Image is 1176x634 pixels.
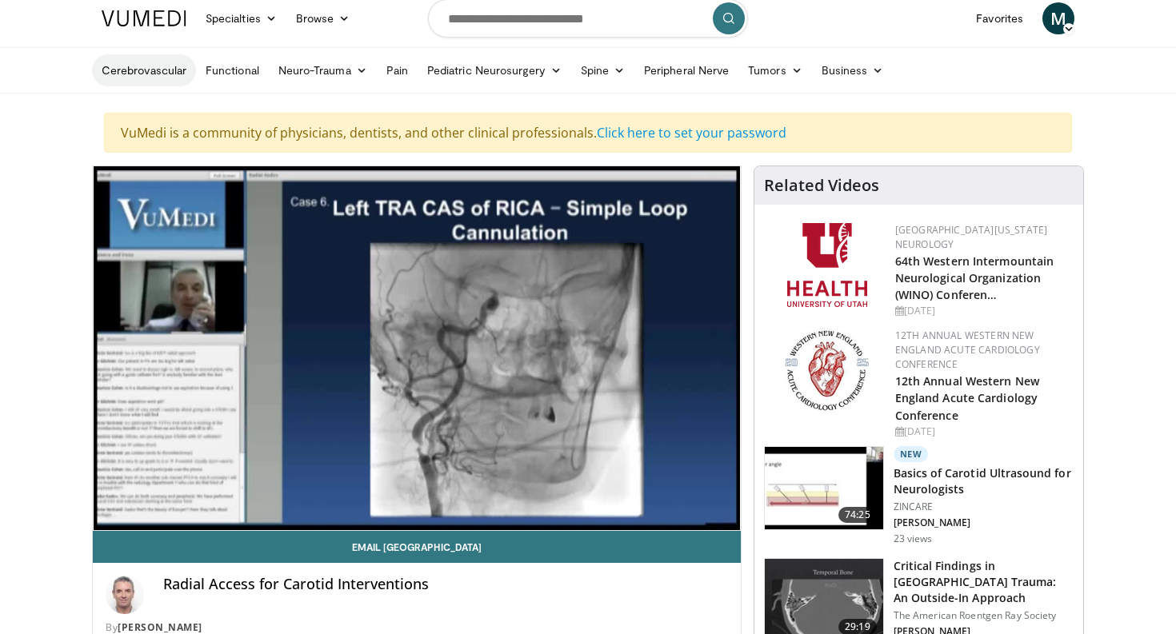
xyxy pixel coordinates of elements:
[93,166,741,531] video-js: Video Player
[102,10,186,26] img: VuMedi Logo
[118,620,202,634] a: [PERSON_NAME]
[895,304,1070,318] div: [DATE]
[93,531,741,563] a: Email [GEOGRAPHIC_DATA]
[895,223,1048,251] a: [GEOGRAPHIC_DATA][US_STATE] Neurology
[163,576,728,593] h4: Radial Access for Carotid Interventions
[571,54,634,86] a: Spine
[895,373,1039,422] a: 12th Annual Western New England Acute Cardiology Conference
[196,54,269,86] a: Functional
[764,446,1074,545] a: 74:25 New Basics of Carotid Ultrasound for Neurologists ZINCARE [PERSON_NAME] 23 views
[92,54,196,86] a: Cerebrovascular
[838,507,877,523] span: 74:25
[966,2,1033,34] a: Favorites
[894,516,1074,529] p: [PERSON_NAME]
[894,532,933,545] p: 23 views
[765,447,883,530] img: 909f4c92-df9b-4284-a94c-7a406844b75d.150x105_q85_crop-smart_upscale.jpg
[782,329,871,413] img: 0954f259-7907-4053-a817-32a96463ecc8.png.150x105_q85_autocrop_double_scale_upscale_version-0.2.png
[894,609,1074,622] p: The American Roentgen Ray Society
[1042,2,1074,34] a: M
[787,223,867,307] img: f6362829-b0a3-407d-a044-59546adfd345.png.150x105_q85_autocrop_double_scale_upscale_version-0.2.png
[894,500,1074,513] p: ZINCARE
[812,54,894,86] a: Business
[597,124,786,142] a: Click here to set your password
[894,465,1074,497] h3: Basics of Carotid Ultrasound for Neurologists
[269,54,377,86] a: Neuro-Trauma
[894,446,929,462] p: New
[738,54,812,86] a: Tumors
[196,2,286,34] a: Specialties
[895,329,1040,371] a: 12th Annual Western New England Acute Cardiology Conference
[418,54,571,86] a: Pediatric Neurosurgery
[895,253,1054,302] a: 64th Western Intermountain Neurological Organization (WINO) Conferen…
[634,54,738,86] a: Peripheral Nerve
[895,425,1070,439] div: [DATE]
[764,176,879,195] h4: Related Videos
[377,54,418,86] a: Pain
[894,558,1074,606] h3: Critical Findings in [GEOGRAPHIC_DATA] Trauma: An Outside-In Approach
[106,576,144,614] img: Avatar
[286,2,360,34] a: Browse
[104,113,1072,153] div: VuMedi is a community of physicians, dentists, and other clinical professionals.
